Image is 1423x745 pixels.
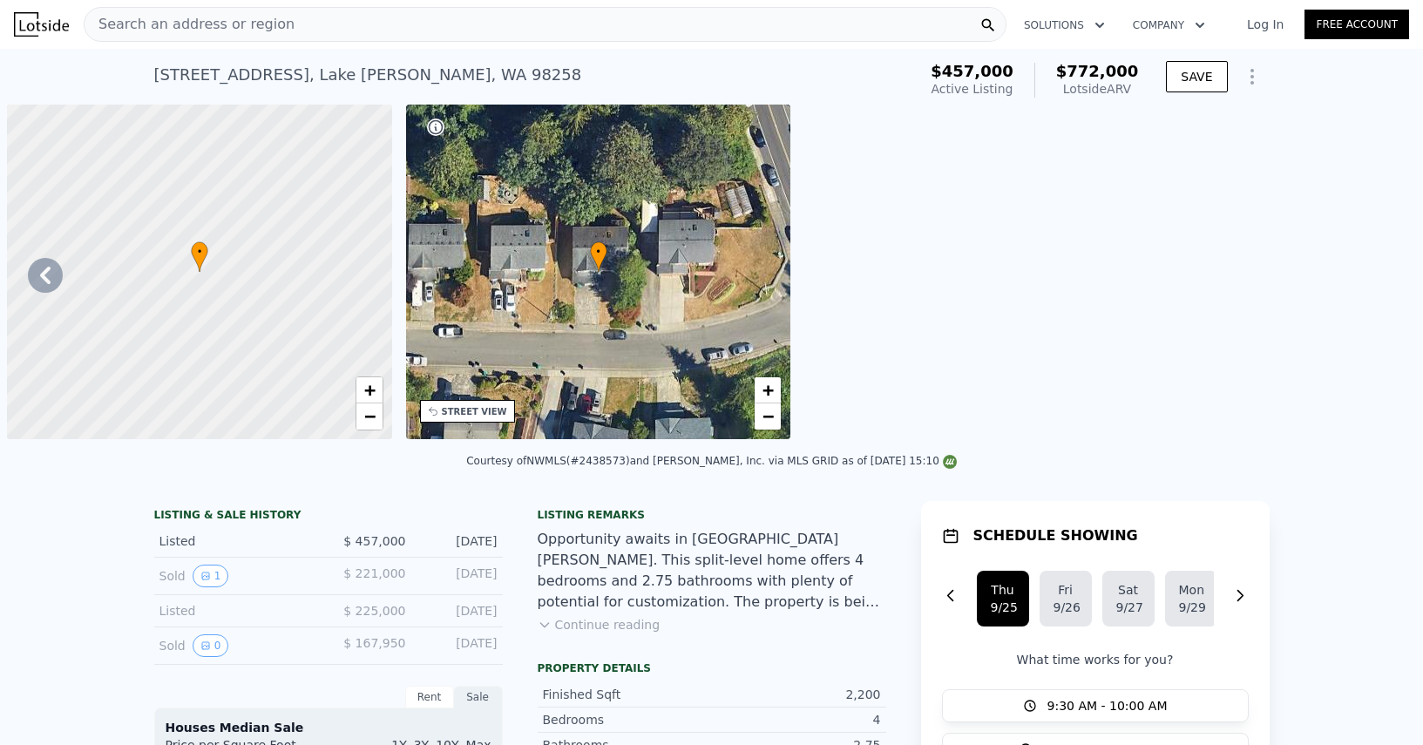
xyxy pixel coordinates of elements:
[1166,61,1227,92] button: SAVE
[420,602,498,620] div: [DATE]
[1102,571,1155,626] button: Sat9/27
[538,661,886,675] div: Property details
[466,455,957,467] div: Courtesy of NWMLS (#2438573) and [PERSON_NAME], Inc. via MLS GRID as of [DATE] 15:10
[420,634,498,657] div: [DATE]
[538,616,661,633] button: Continue reading
[154,508,503,525] div: LISTING & SALE HISTORY
[14,12,69,37] img: Lotside
[991,581,1015,599] div: Thu
[1040,571,1092,626] button: Fri9/26
[712,686,881,703] div: 2,200
[543,686,712,703] div: Finished Sqft
[1226,16,1304,33] a: Log In
[762,405,774,427] span: −
[991,599,1015,616] div: 9/25
[442,405,507,418] div: STREET VIEW
[1116,599,1141,616] div: 9/27
[454,686,503,708] div: Sale
[1165,571,1217,626] button: Mon9/29
[363,379,375,401] span: +
[343,534,405,548] span: $ 457,000
[1054,599,1078,616] div: 9/26
[1304,10,1409,39] a: Free Account
[538,508,886,522] div: Listing remarks
[191,241,208,272] div: •
[1056,80,1139,98] div: Lotside ARV
[590,241,607,272] div: •
[1056,62,1139,80] span: $772,000
[932,82,1013,96] span: Active Listing
[590,244,607,260] span: •
[1010,10,1119,41] button: Solutions
[943,455,957,469] img: NWMLS Logo
[405,686,454,708] div: Rent
[1047,697,1168,715] span: 9:30 AM - 10:00 AM
[343,566,405,580] span: $ 221,000
[942,651,1249,668] p: What time works for you?
[154,63,582,87] div: [STREET_ADDRESS] , Lake [PERSON_NAME] , WA 98258
[1179,581,1203,599] div: Mon
[356,377,383,403] a: Zoom in
[191,244,208,260] span: •
[85,14,295,35] span: Search an address or region
[1235,59,1270,94] button: Show Options
[942,689,1249,722] button: 9:30 AM - 10:00 AM
[343,604,405,618] span: $ 225,000
[1054,581,1078,599] div: Fri
[543,711,712,728] div: Bedrooms
[166,719,491,736] div: Houses Median Sale
[931,62,1013,80] span: $457,000
[159,532,315,550] div: Listed
[755,403,781,430] a: Zoom out
[159,602,315,620] div: Listed
[193,565,229,587] button: View historical data
[1179,599,1203,616] div: 9/29
[159,634,315,657] div: Sold
[712,711,881,728] div: 4
[159,565,315,587] div: Sold
[977,571,1029,626] button: Thu9/25
[420,565,498,587] div: [DATE]
[343,636,405,650] span: $ 167,950
[973,525,1138,546] h1: SCHEDULE SHOWING
[755,377,781,403] a: Zoom in
[420,532,498,550] div: [DATE]
[1119,10,1219,41] button: Company
[356,403,383,430] a: Zoom out
[762,379,774,401] span: +
[1116,581,1141,599] div: Sat
[193,634,229,657] button: View historical data
[538,529,886,613] div: Opportunity awaits in [GEOGRAPHIC_DATA][PERSON_NAME]. This split-level home offers 4 bedrooms and...
[363,405,375,427] span: −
